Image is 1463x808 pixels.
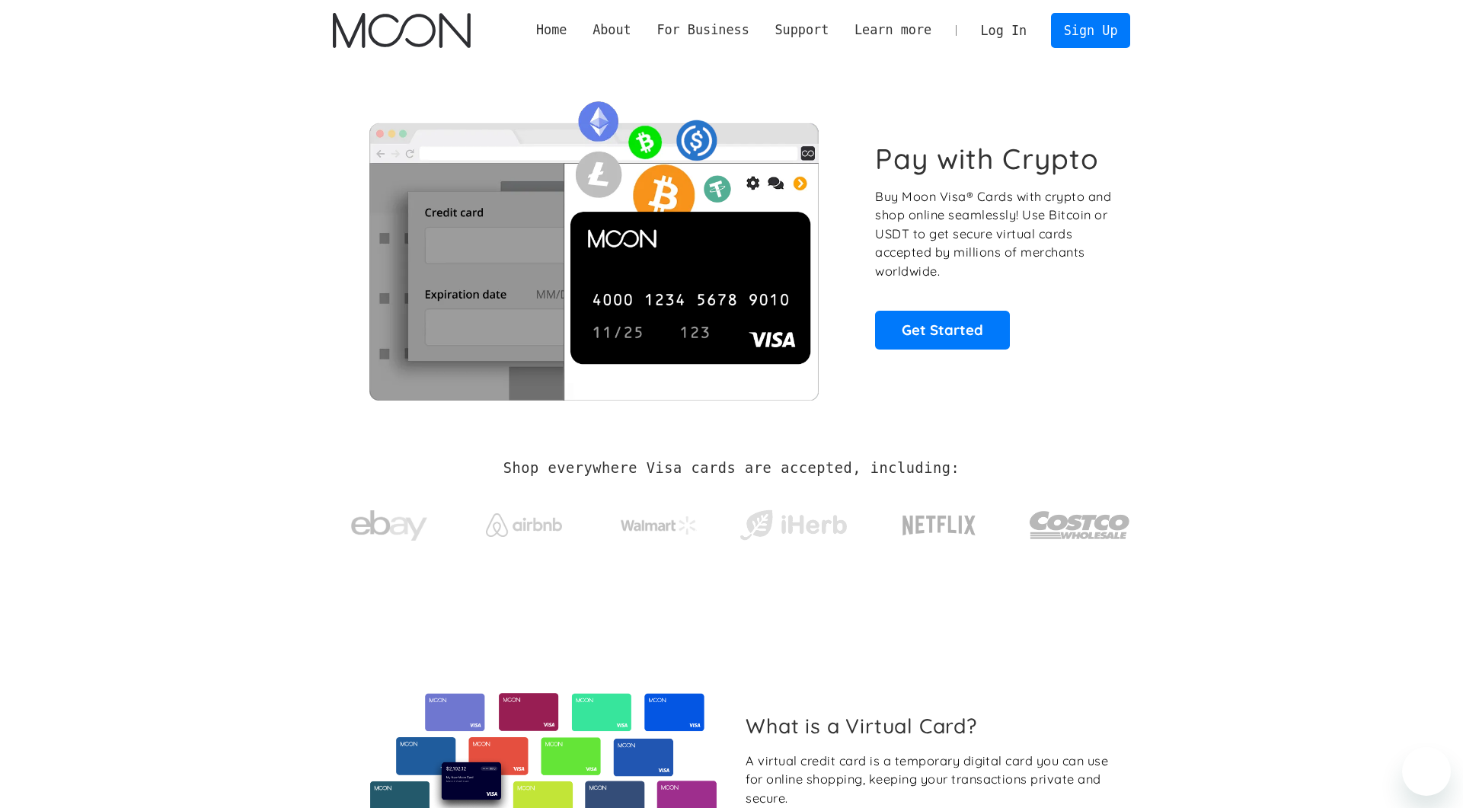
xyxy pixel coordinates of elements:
img: Netflix [901,506,977,545]
img: Moon Cards let you spend your crypto anywhere Visa is accepted. [333,91,854,400]
h2: What is a Virtual Card? [746,714,1118,738]
a: Sign Up [1051,13,1130,47]
div: Learn more [842,21,944,40]
a: Log In [968,14,1040,47]
h2: Shop everywhere Visa cards are accepted, including: [503,460,960,477]
a: home [333,13,471,48]
div: For Business [656,21,749,40]
iframe: Schaltfläche zum Öffnen des Messaging-Fensters [1402,747,1451,796]
p: Buy Moon Visa® Cards with crypto and shop online seamlessly! Use Bitcoin or USDT to get secure vi... [875,187,1113,281]
img: iHerb [736,506,850,545]
a: Home [523,21,580,40]
a: Get Started [875,311,1010,349]
a: Netflix [871,491,1008,552]
a: Walmart [602,501,715,542]
a: ebay [333,487,446,557]
div: About [580,21,644,40]
div: Support [775,21,829,40]
a: Airbnb [467,498,580,545]
a: iHerb [736,490,850,553]
div: About [593,21,631,40]
div: For Business [644,21,762,40]
img: Walmart [621,516,697,535]
img: Airbnb [486,513,562,537]
div: A virtual credit card is a temporary digital card you can use for online shopping, keeping your t... [746,752,1118,808]
img: ebay [351,502,427,550]
a: Costco [1029,481,1131,561]
img: Costco [1029,497,1131,554]
h1: Pay with Crypto [875,142,1099,176]
img: Moon Logo [333,13,471,48]
div: Learn more [854,21,931,40]
div: Support [762,21,842,40]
